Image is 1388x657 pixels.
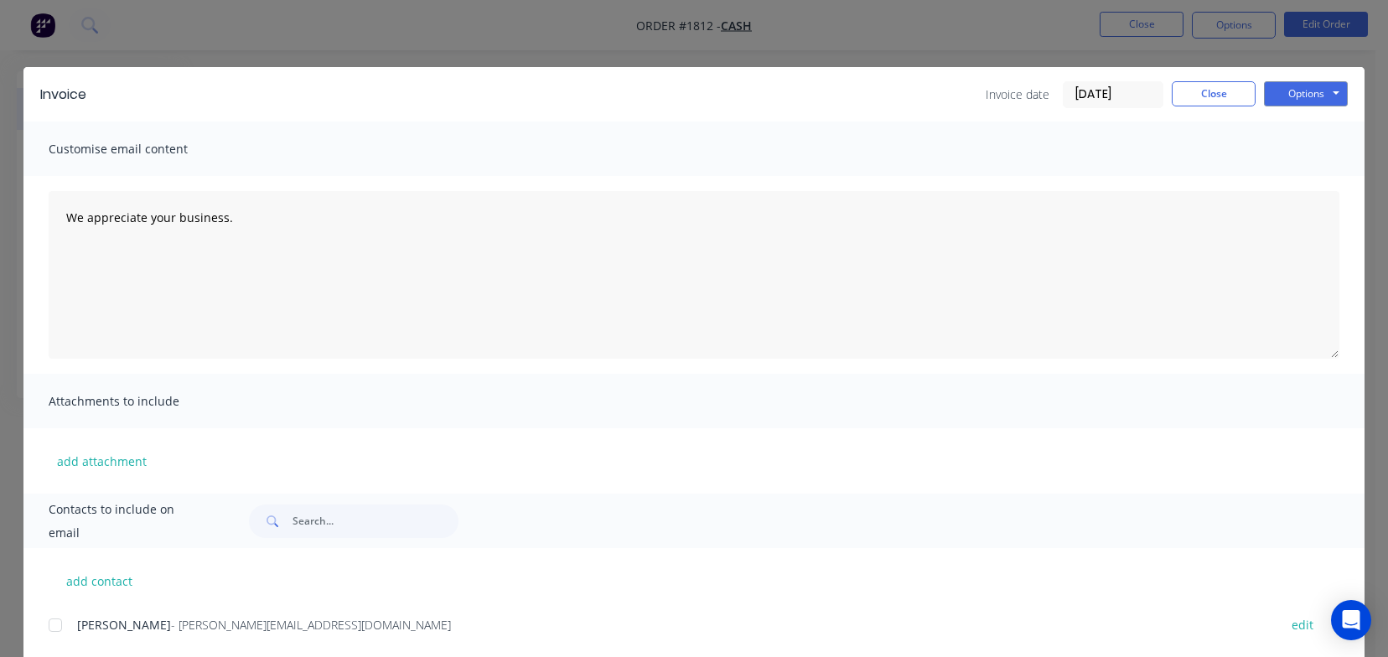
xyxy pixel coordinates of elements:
[49,390,233,413] span: Attachments to include
[171,617,451,633] span: - [PERSON_NAME][EMAIL_ADDRESS][DOMAIN_NAME]
[40,85,86,105] div: Invoice
[1282,613,1323,636] button: edit
[1264,81,1348,106] button: Options
[49,568,149,593] button: add contact
[49,448,155,473] button: add attachment
[1331,600,1371,640] div: Open Intercom Messenger
[49,137,233,161] span: Customise email content
[293,504,458,538] input: Search...
[986,85,1049,103] span: Invoice date
[1172,81,1256,106] button: Close
[49,498,207,545] span: Contacts to include on email
[49,191,1339,359] textarea: We appreciate your business.
[77,617,171,633] span: [PERSON_NAME]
